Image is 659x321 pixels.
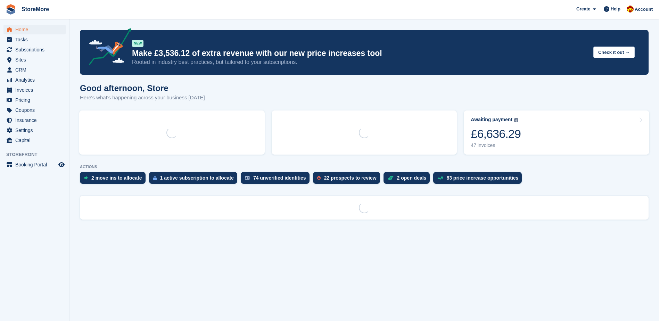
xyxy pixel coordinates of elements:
[3,75,66,85] a: menu
[3,85,66,95] a: menu
[15,55,57,65] span: Sites
[3,160,66,170] a: menu
[15,65,57,75] span: CRM
[160,175,234,181] div: 1 active subscription to allocate
[253,175,306,181] div: 74 unverified identities
[80,83,205,93] h1: Good afternoon, Store
[3,115,66,125] a: menu
[3,95,66,105] a: menu
[15,135,57,145] span: Capital
[471,127,521,141] div: £6,636.29
[132,58,588,66] p: Rooted in industry best practices, but tailored to your subscriptions.
[384,172,434,187] a: 2 open deals
[80,165,649,169] p: ACTIONS
[3,105,66,115] a: menu
[132,48,588,58] p: Make £3,536.12 of extra revenue with our new price increases tool
[313,172,384,187] a: 22 prospects to review
[6,151,69,158] span: Storefront
[149,172,241,187] a: 1 active subscription to allocate
[627,6,634,13] img: Store More Team
[91,175,142,181] div: 2 move ins to allocate
[611,6,620,13] span: Help
[514,118,518,122] img: icon-info-grey-7440780725fd019a000dd9b08b2336e03edf1995a4989e88bcd33f0948082b44.svg
[3,135,66,145] a: menu
[471,142,521,148] div: 47 invoices
[464,110,649,155] a: Awaiting payment £6,636.29 47 invoices
[57,160,66,169] a: Preview store
[132,40,143,47] div: NEW
[388,175,394,180] img: deal-1b604bf984904fb50ccaf53a9ad4b4a5d6e5aea283cecdc64d6e3604feb123c2.svg
[3,45,66,55] a: menu
[397,175,427,181] div: 2 open deals
[15,75,57,85] span: Analytics
[83,28,132,68] img: price-adjustments-announcement-icon-8257ccfd72463d97f412b2fc003d46551f7dbcb40ab6d574587a9cd5c0d94...
[3,35,66,44] a: menu
[15,25,57,34] span: Home
[241,172,313,187] a: 74 unverified identities
[19,3,52,15] a: StoreMore
[15,115,57,125] span: Insurance
[15,45,57,55] span: Subscriptions
[84,176,88,180] img: move_ins_to_allocate_icon-fdf77a2bb77ea45bf5b3d319d69a93e2d87916cf1d5bf7949dd705db3b84f3ca.svg
[3,55,66,65] a: menu
[3,125,66,135] a: menu
[433,172,525,187] a: 83 price increase opportunities
[153,176,157,180] img: active_subscription_to_allocate_icon-d502201f5373d7db506a760aba3b589e785aa758c864c3986d89f69b8ff3...
[6,4,16,15] img: stora-icon-8386f47178a22dfd0bd8f6a31ec36ba5ce8667c1dd55bd0f319d3a0aa187defe.svg
[15,105,57,115] span: Coupons
[15,125,57,135] span: Settings
[15,95,57,105] span: Pricing
[317,176,321,180] img: prospect-51fa495bee0391a8d652442698ab0144808aea92771e9ea1ae160a38d050c398.svg
[324,175,377,181] div: 22 prospects to review
[3,25,66,34] a: menu
[446,175,518,181] div: 83 price increase opportunities
[3,65,66,75] a: menu
[471,117,512,123] div: Awaiting payment
[593,47,635,58] button: Check it out →
[15,160,57,170] span: Booking Portal
[15,35,57,44] span: Tasks
[576,6,590,13] span: Create
[15,85,57,95] span: Invoices
[437,176,443,180] img: price_increase_opportunities-93ffe204e8149a01c8c9dc8f82e8f89637d9d84a8eef4429ea346261dce0b2c0.svg
[635,6,653,13] span: Account
[80,94,205,102] p: Here's what's happening across your business [DATE]
[80,172,149,187] a: 2 move ins to allocate
[245,176,250,180] img: verify_identity-adf6edd0f0f0b5bbfe63781bf79b02c33cf7c696d77639b501bdc392416b5a36.svg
